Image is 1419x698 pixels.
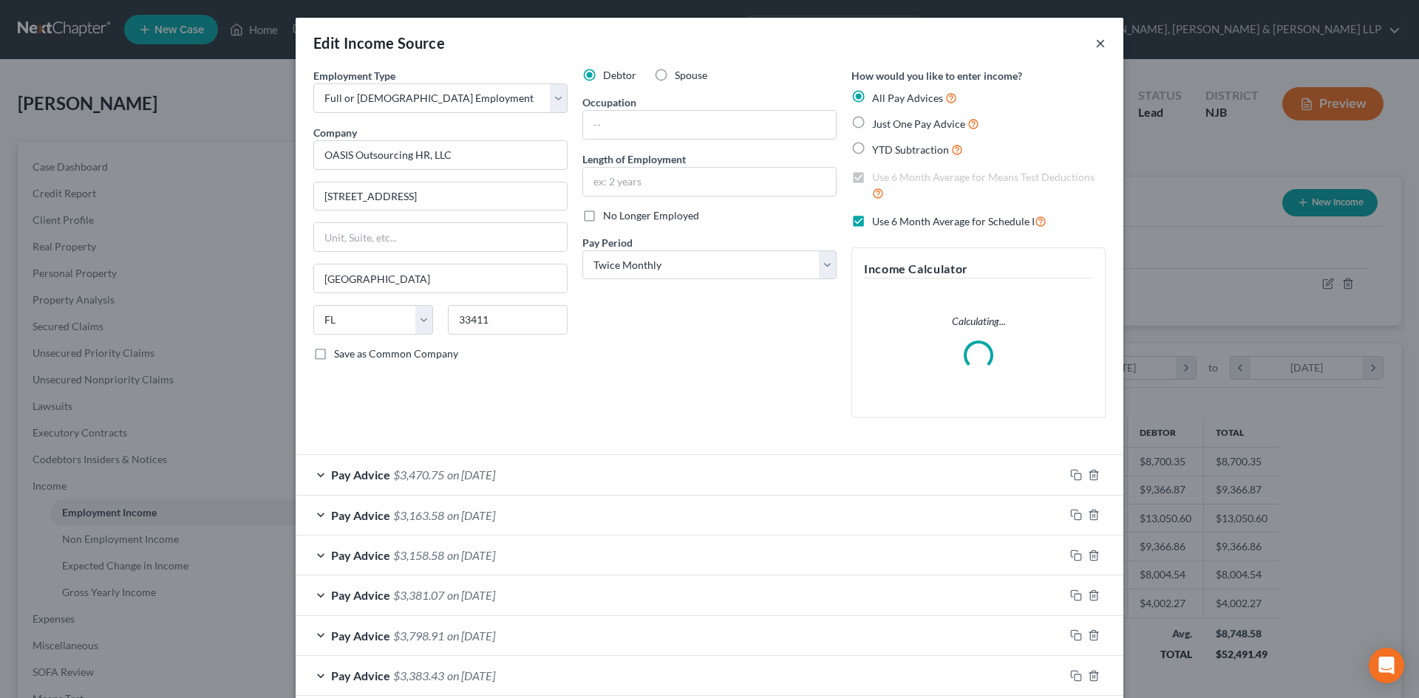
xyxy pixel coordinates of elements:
span: Employment Type [313,69,395,82]
input: Search company by name... [313,140,568,170]
span: Use 6 Month Average for Schedule I [872,215,1035,227]
label: Occupation [582,95,636,110]
span: Use 6 Month Average for Means Test Deductions [872,171,1095,183]
span: $3,158.58 [393,548,444,562]
span: Pay Advice [331,588,390,602]
div: Open Intercom Messenger [1369,648,1404,683]
span: $3,470.75 [393,468,444,482]
span: Spouse [675,69,707,81]
span: Pay Period [582,236,633,249]
span: No Longer Employed [603,209,699,222]
span: Pay Advice [331,508,390,522]
input: ex: 2 years [583,168,836,196]
span: Pay Advice [331,668,390,682]
span: on [DATE] [447,588,495,602]
span: Pay Advice [331,468,390,482]
span: $3,163.58 [393,508,444,522]
span: YTD Subtraction [872,143,949,156]
p: Calculating... [864,314,1093,329]
label: How would you like to enter income? [851,68,1022,83]
span: $3,798.91 [393,629,444,643]
h5: Income Calculator [864,260,1093,278]
span: Company [313,126,357,139]
input: -- [583,111,836,139]
span: Debtor [603,69,636,81]
span: $3,383.43 [393,668,444,682]
span: on [DATE] [447,468,495,482]
span: on [DATE] [447,668,495,682]
span: $3,381.07 [393,588,444,602]
input: Unit, Suite, etc... [314,223,567,251]
input: Enter address... [314,182,567,211]
span: on [DATE] [447,548,495,562]
span: Save as Common Company [334,347,458,360]
input: Enter city... [314,264,567,292]
label: Length of Employment [582,151,686,167]
span: Pay Advice [331,548,390,562]
span: Pay Advice [331,629,390,643]
span: All Pay Advices [872,92,943,104]
span: on [DATE] [447,508,495,522]
button: × [1095,34,1106,52]
input: Enter zip... [448,305,568,335]
span: on [DATE] [447,629,495,643]
div: Edit Income Source [313,32,445,53]
span: Just One Pay Advice [872,117,965,130]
